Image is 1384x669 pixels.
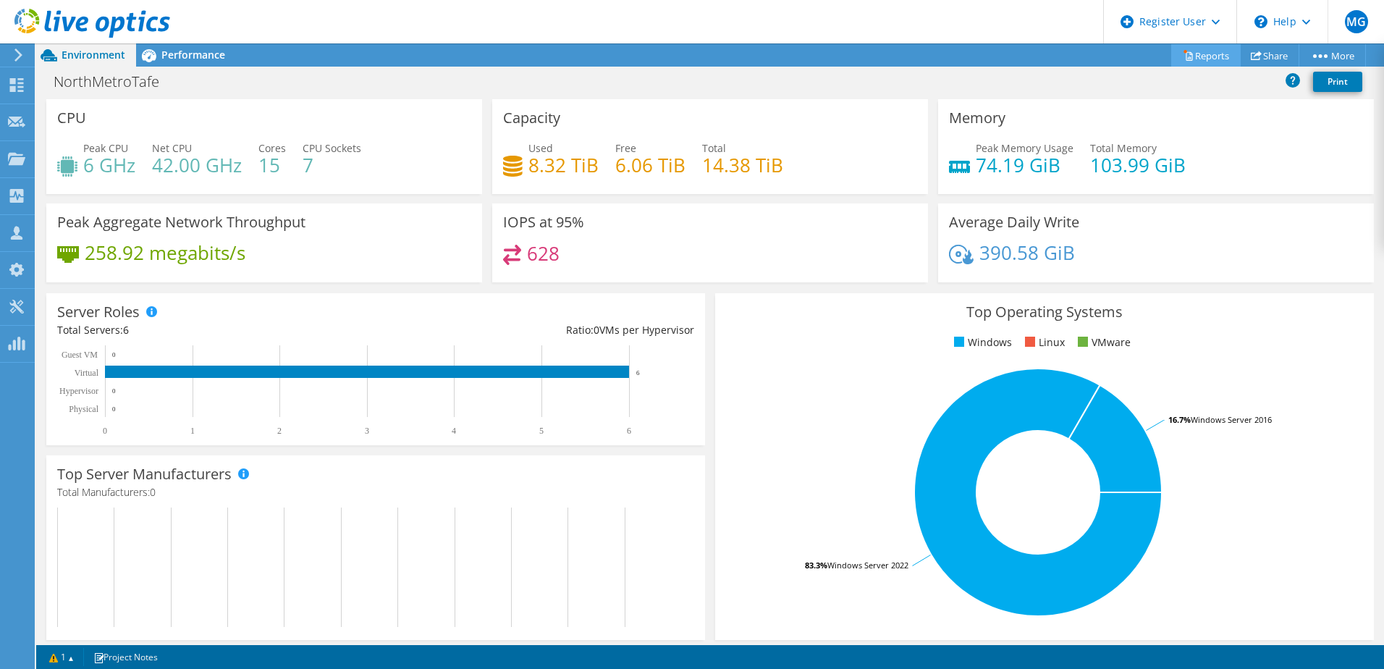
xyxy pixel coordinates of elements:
[976,141,1073,155] span: Peak Memory Usage
[57,466,232,482] h3: Top Server Manufacturers
[152,157,242,173] h4: 42.00 GHz
[75,368,99,378] text: Virtual
[277,426,282,436] text: 2
[303,157,361,173] h4: 7
[85,245,245,261] h4: 258.92 megabits/s
[1313,72,1362,92] a: Print
[976,157,1073,173] h4: 74.19 GiB
[112,387,116,395] text: 0
[376,322,694,338] div: Ratio: VMs per Hypervisor
[103,426,107,436] text: 0
[1074,334,1131,350] li: VMware
[365,426,369,436] text: 3
[112,405,116,413] text: 0
[528,141,553,155] span: Used
[39,648,84,666] a: 1
[949,214,1079,230] h3: Average Daily Write
[150,485,156,499] span: 0
[594,323,599,337] span: 0
[59,386,98,396] text: Hypervisor
[615,141,636,155] span: Free
[1345,10,1368,33] span: MG
[83,648,168,666] a: Project Notes
[57,484,694,500] h4: Total Manufacturers:
[112,351,116,358] text: 0
[1168,414,1191,425] tspan: 16.7%
[950,334,1012,350] li: Windows
[57,110,86,126] h3: CPU
[47,74,182,90] h1: NorthMetroTafe
[726,304,1363,320] h3: Top Operating Systems
[69,404,98,414] text: Physical
[57,214,305,230] h3: Peak Aggregate Network Throughput
[636,369,640,376] text: 6
[949,110,1005,126] h3: Memory
[539,426,544,436] text: 5
[161,48,225,62] span: Performance
[702,141,726,155] span: Total
[503,214,584,230] h3: IOPS at 95%
[258,157,286,173] h4: 15
[702,157,783,173] h4: 14.38 TiB
[452,426,456,436] text: 4
[1191,414,1272,425] tspan: Windows Server 2016
[615,157,685,173] h4: 6.06 TiB
[1254,15,1267,28] svg: \n
[827,560,908,571] tspan: Windows Server 2022
[190,426,195,436] text: 1
[528,157,599,173] h4: 8.32 TiB
[123,323,129,337] span: 6
[527,245,560,261] h4: 628
[303,141,361,155] span: CPU Sockets
[57,322,376,338] div: Total Servers:
[627,426,631,436] text: 6
[1240,44,1299,67] a: Share
[62,350,98,360] text: Guest VM
[979,245,1075,261] h4: 390.58 GiB
[83,157,135,173] h4: 6 GHz
[83,141,128,155] span: Peak CPU
[258,141,286,155] span: Cores
[503,110,560,126] h3: Capacity
[1171,44,1241,67] a: Reports
[1299,44,1366,67] a: More
[1090,141,1157,155] span: Total Memory
[57,304,140,320] h3: Server Roles
[152,141,192,155] span: Net CPU
[62,48,125,62] span: Environment
[1021,334,1065,350] li: Linux
[1090,157,1186,173] h4: 103.99 GiB
[805,560,827,571] tspan: 83.3%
